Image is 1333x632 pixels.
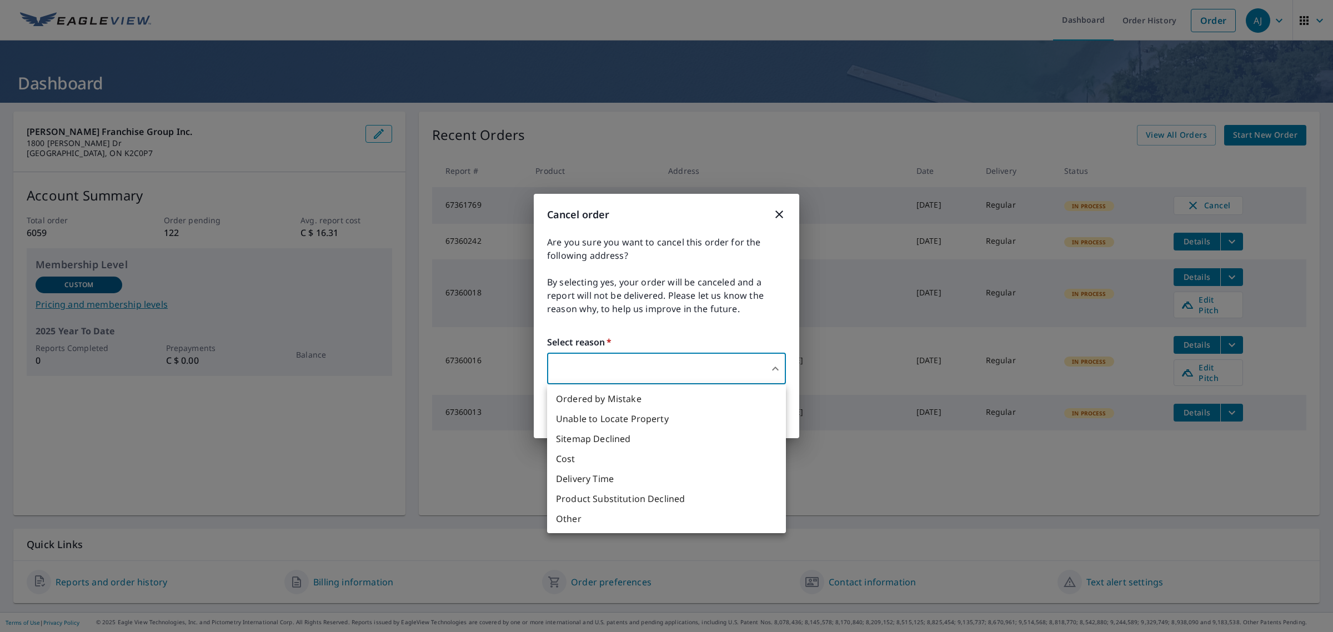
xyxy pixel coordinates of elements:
li: Cost [547,449,786,469]
li: Sitemap Declined [547,429,786,449]
li: Other [547,509,786,529]
li: Product Substitution Declined [547,489,786,509]
li: Delivery Time [547,469,786,489]
li: Unable to Locate Property [547,409,786,429]
li: Ordered by Mistake [547,389,786,409]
